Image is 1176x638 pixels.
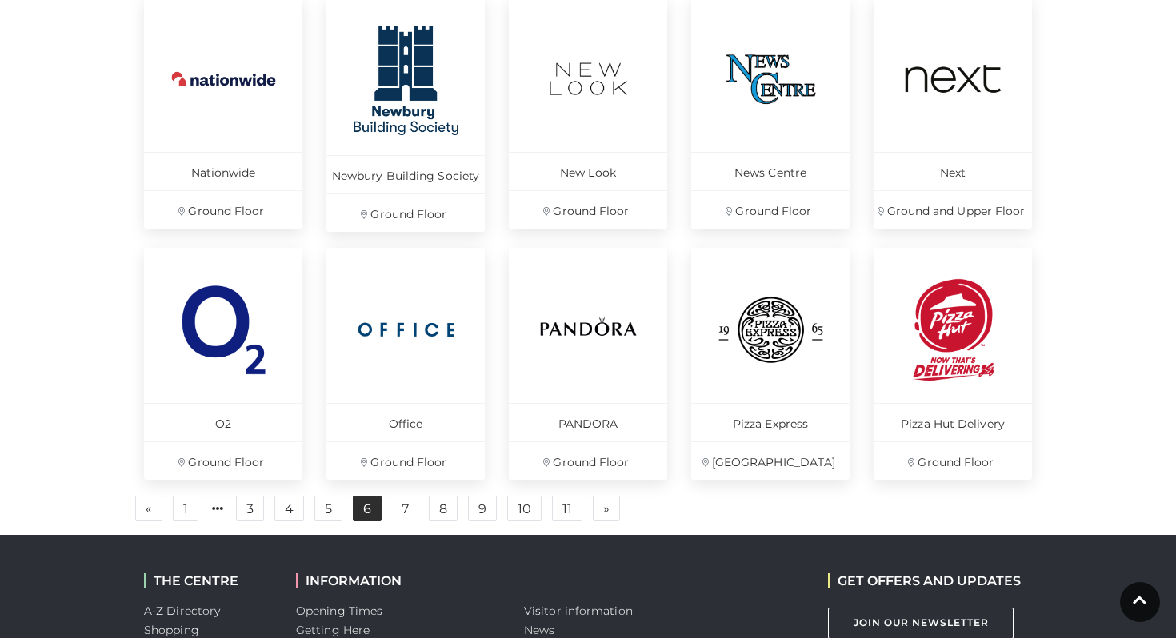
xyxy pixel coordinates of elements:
[509,248,667,480] a: PANDORA Ground Floor
[326,441,485,480] p: Ground Floor
[144,441,302,480] p: Ground Floor
[593,496,620,521] a: Next
[509,190,667,229] p: Ground Floor
[429,496,458,521] a: 8
[326,248,485,480] a: Office Ground Floor
[144,403,302,441] p: O2
[144,190,302,229] p: Ground Floor
[468,496,497,521] a: 9
[314,496,342,521] a: 5
[828,573,1021,588] h2: GET OFFERS AND UPDATES
[691,190,850,229] p: Ground Floor
[874,441,1032,480] p: Ground Floor
[691,248,850,480] a: Pizza Express [GEOGRAPHIC_DATA]
[874,248,1032,480] a: Pizza Hut Delivery Ground Floor
[874,403,1032,441] p: Pizza Hut Delivery
[326,193,485,232] p: Ground Floor
[509,152,667,190] p: New Look
[144,604,220,618] a: A-Z Directory
[326,403,485,441] p: Office
[691,152,850,190] p: News Centre
[691,403,850,441] p: Pizza Express
[524,623,554,637] a: News
[144,248,302,480] a: O2 Ground Floor
[691,441,850,480] p: [GEOGRAPHIC_DATA]
[144,623,199,637] a: Shopping
[144,152,302,190] p: Nationwide
[874,190,1032,229] p: Ground and Upper Floor
[236,496,264,521] a: 3
[509,403,667,441] p: PANDORA
[392,496,418,522] a: 7
[353,496,382,521] a: 6
[173,496,198,521] a: 1
[274,496,304,521] a: 4
[135,496,162,521] a: Previous
[603,503,610,514] span: »
[146,503,152,514] span: «
[874,152,1032,190] p: Next
[509,441,667,480] p: Ground Floor
[144,573,272,588] h2: THE CENTRE
[507,496,542,521] a: 10
[296,573,500,588] h2: INFORMATION
[326,155,485,193] p: Newbury Building Society
[296,604,382,618] a: Opening Times
[552,496,582,521] a: 11
[524,604,633,618] a: Visitor information
[296,623,370,637] a: Getting Here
